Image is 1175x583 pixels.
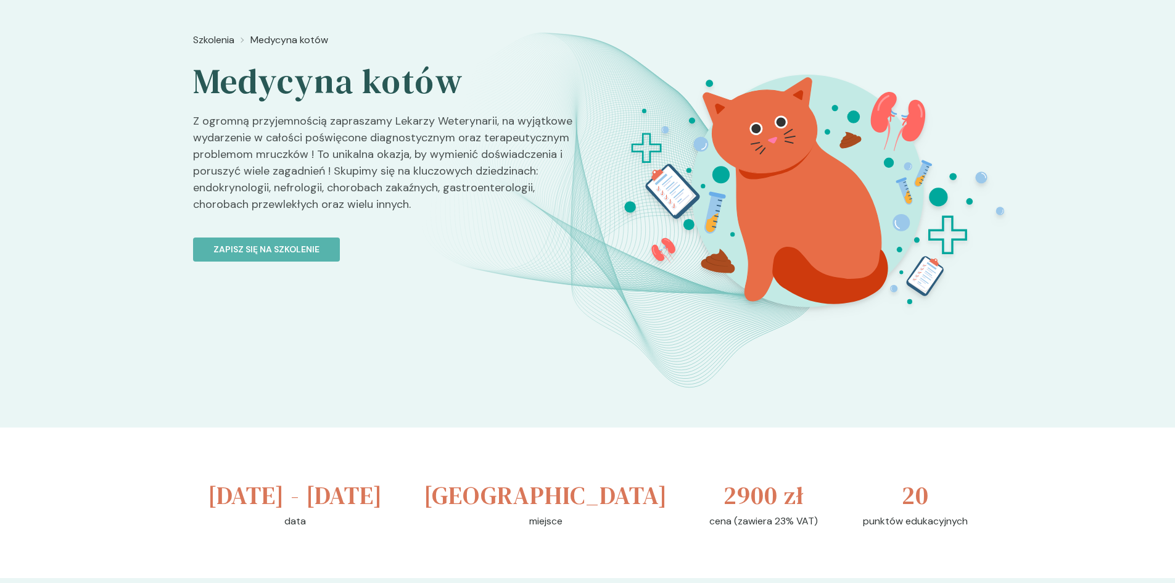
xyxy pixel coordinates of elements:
h3: [GEOGRAPHIC_DATA] [424,477,667,514]
img: aHfQYkMqNJQqH-e6_MedKot_BT.svg [586,28,1024,357]
p: Zapisz się na szkolenie [213,243,320,256]
p: Z ogromną przyjemnością zapraszamy Lekarzy Weterynarii, na wyjątkowe wydarzenie w całości poświęc... [193,113,578,223]
h2: Medycyna kotów [193,60,578,103]
button: Zapisz się na szkolenie [193,238,340,262]
a: Medycyna kotów [250,33,328,48]
a: Szkolenia [193,33,234,48]
h3: [DATE] - [DATE] [208,477,382,514]
p: data [284,514,306,529]
p: cena (zawiera 23% VAT) [709,514,818,529]
a: Zapisz się na szkolenie [193,223,578,262]
p: punktów edukacyjnych [863,514,968,529]
p: miejsce [529,514,563,529]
